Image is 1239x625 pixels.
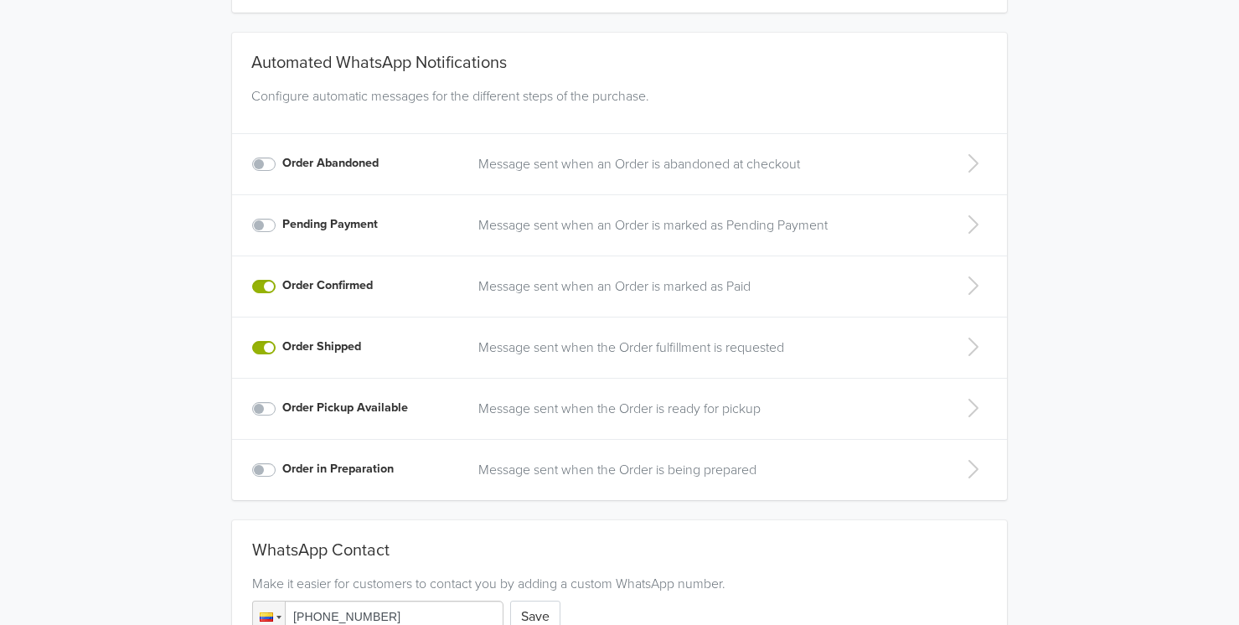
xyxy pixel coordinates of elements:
[282,154,379,173] label: Order Abandoned
[478,338,928,358] a: Message sent when the Order fulfillment is requested
[478,276,928,297] a: Message sent when an Order is marked as Paid
[282,399,408,417] label: Order Pickup Available
[478,215,928,235] a: Message sent when an Order is marked as Pending Payment
[478,154,928,174] a: Message sent when an Order is abandoned at checkout
[282,276,373,295] label: Order Confirmed
[282,215,378,234] label: Pending Payment
[245,86,994,127] div: Configure automatic messages for the different steps of the purchase.
[252,540,987,567] div: WhatsApp Contact
[245,33,994,80] div: Automated WhatsApp Notifications
[282,338,361,356] label: Order Shipped
[282,460,394,478] label: Order in Preparation
[478,460,928,480] a: Message sent when the Order is being prepared
[252,574,987,594] div: Make it easier for customers to contact you by adding a custom WhatsApp number.
[478,399,928,419] a: Message sent when the Order is ready for pickup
